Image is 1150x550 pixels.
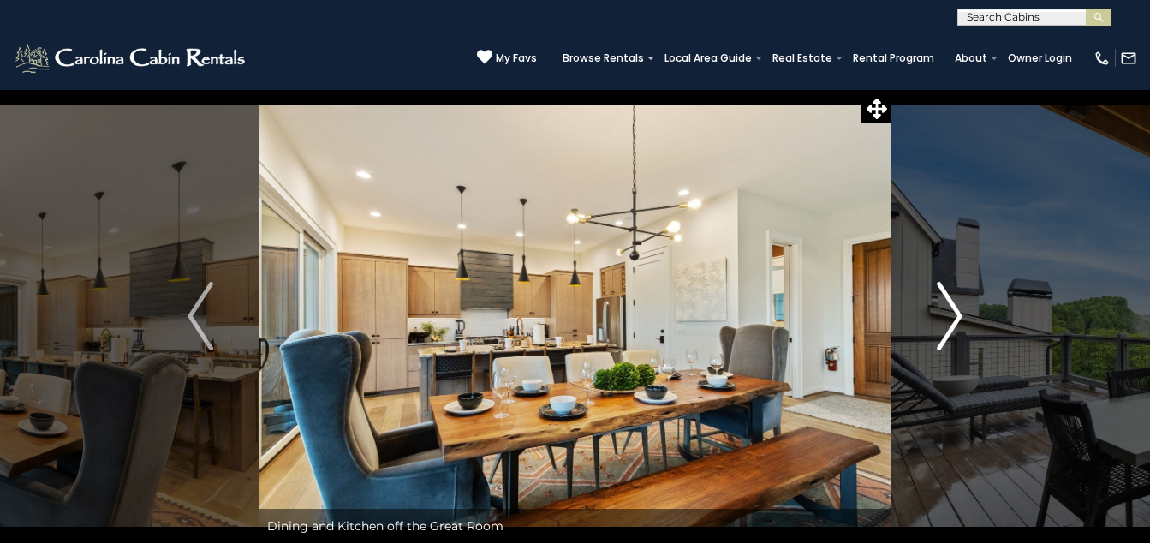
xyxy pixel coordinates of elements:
[259,509,891,543] div: Dining and Kitchen off the Great Room
[1093,50,1111,67] img: phone-regular-white.png
[999,46,1081,70] a: Owner Login
[844,46,943,70] a: Rental Program
[188,282,213,350] img: arrow
[142,89,259,543] button: Previous
[656,46,760,70] a: Local Area Guide
[764,46,841,70] a: Real Estate
[477,49,537,67] a: My Favs
[946,46,996,70] a: About
[1120,50,1137,67] img: mail-regular-white.png
[13,41,250,75] img: White-1-2.png
[496,51,537,66] span: My Favs
[937,282,962,350] img: arrow
[891,89,1008,543] button: Next
[554,46,652,70] a: Browse Rentals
